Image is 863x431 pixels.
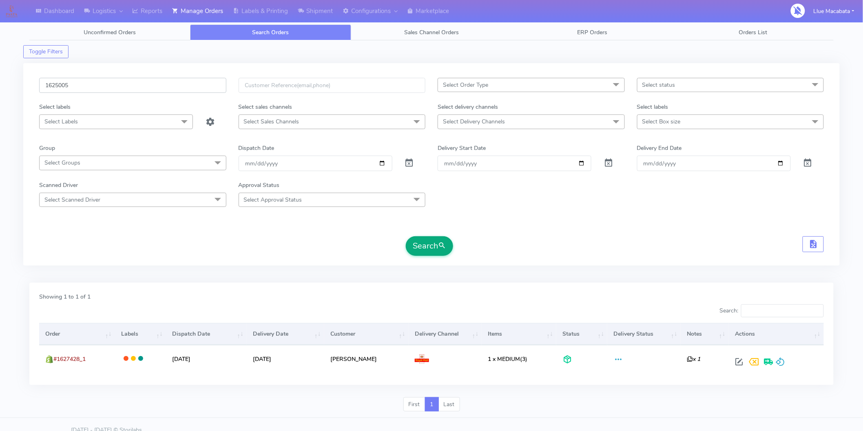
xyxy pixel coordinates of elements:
[443,118,505,125] span: Select Delivery Channels
[23,45,69,58] button: Toggle Filters
[415,354,429,364] img: Royal Mail
[719,304,824,317] label: Search:
[409,323,482,345] th: Delivery Channel: activate to sort column ascending
[488,355,528,363] span: (3)
[115,323,166,345] th: Labels: activate to sort column ascending
[239,78,426,93] input: Customer Reference(email,phone)
[39,181,78,189] label: Scanned Driver
[607,323,681,345] th: Delivery Status: activate to sort column ascending
[681,323,729,345] th: Notes: activate to sort column ascending
[577,29,607,36] span: ERP Orders
[39,323,115,345] th: Order: activate to sort column ascending
[324,323,409,345] th: Customer: activate to sort column ascending
[425,397,439,412] a: 1
[637,144,682,152] label: Delivery End Date
[39,78,226,93] input: Order Id
[741,304,824,317] input: Search:
[84,29,136,36] span: Unconfirmed Orders
[44,196,100,204] span: Select Scanned Driver
[53,355,86,363] span: #1627428_1
[324,345,409,372] td: [PERSON_NAME]
[404,29,459,36] span: Sales Channel Orders
[239,181,280,189] label: Approval Status
[739,29,768,36] span: Orders List
[39,292,91,301] label: Showing 1 to 1 of 1
[642,118,681,125] span: Select Box size
[44,118,78,125] span: Select Labels
[438,144,486,152] label: Delivery Start Date
[39,144,55,152] label: Group
[808,3,861,20] button: Llue Macabata
[29,24,834,40] ul: Tabs
[687,355,700,363] i: x 1
[244,196,302,204] span: Select Approval Status
[406,236,453,256] button: Search
[244,118,299,125] span: Select Sales Channels
[443,81,488,89] span: Select Order Type
[729,323,824,345] th: Actions: activate to sort column ascending
[39,103,71,111] label: Select labels
[247,345,324,372] td: [DATE]
[482,323,556,345] th: Items: activate to sort column ascending
[166,323,247,345] th: Dispatch Date: activate to sort column ascending
[247,323,324,345] th: Delivery Date: activate to sort column ascending
[252,29,289,36] span: Search Orders
[239,103,292,111] label: Select sales channels
[556,323,607,345] th: Status: activate to sort column ascending
[44,159,80,167] span: Select Groups
[45,355,53,363] img: shopify.png
[637,103,668,111] label: Select labels
[488,355,520,363] span: 1 x MEDIUM
[642,81,675,89] span: Select status
[239,144,274,152] label: Dispatch Date
[166,345,247,372] td: [DATE]
[438,103,498,111] label: Select delivery channels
